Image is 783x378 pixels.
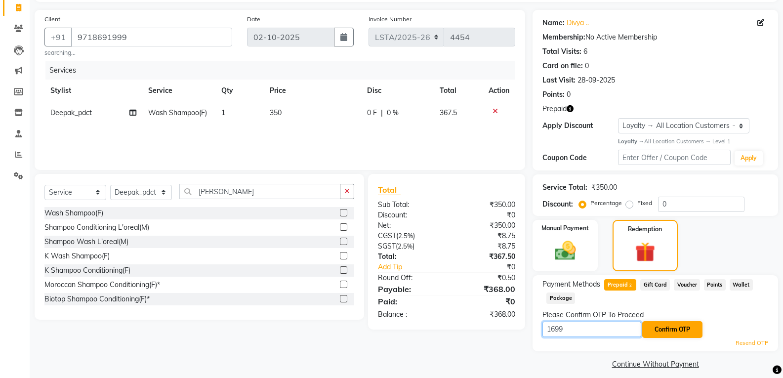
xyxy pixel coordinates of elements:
[369,15,412,24] label: Invoice Number
[590,199,622,208] label: Percentage
[44,251,110,261] div: K Wash Shampoo(F)
[618,150,731,165] input: Enter Offer / Coupon Code
[640,279,670,291] span: Gift Card
[179,184,340,199] input: Search or Scan
[434,80,483,102] th: Total
[546,293,575,304] span: Package
[628,225,662,234] label: Redemption
[44,28,72,46] button: +91
[50,108,92,117] span: Deepak_pdct
[535,359,776,370] a: Continue Without Payment
[381,108,383,118] span: |
[629,240,661,264] img: _gift.svg
[387,108,399,118] span: 0 %
[148,108,207,117] span: Wash Shampoo(F)
[371,200,447,210] div: Sub Total:
[577,75,615,85] div: 28-09-2025
[542,182,587,193] div: Service Total:
[447,200,523,210] div: ₹350.00
[447,231,523,241] div: ₹8.75
[447,241,523,252] div: ₹8.75
[264,80,361,102] th: Price
[637,199,652,208] label: Fixed
[542,32,768,42] div: No Active Membership
[367,108,377,118] span: 0 F
[642,321,702,338] button: Confirm OTP
[371,262,459,272] a: Add Tip
[567,18,589,28] a: Divya ..
[704,279,726,291] span: Points
[371,252,447,262] div: Total:
[221,108,225,117] span: 1
[447,295,523,307] div: ₹0
[541,224,589,233] label: Manual Payment
[44,280,160,290] div: Moroccan Shampoo Conditioning(F)*
[542,18,565,28] div: Name:
[542,279,600,290] span: Payment Methods
[542,310,768,320] div: Please Confirm OTP To Proceed
[142,80,215,102] th: Service
[585,61,589,71] div: 0
[371,283,447,295] div: Payable:
[447,210,523,220] div: ₹0
[542,61,583,71] div: Card on file:
[674,279,700,291] span: Voucher
[542,104,567,114] span: Prepaid
[378,242,396,251] span: SGST
[542,46,581,57] div: Total Visits:
[371,241,447,252] div: ( )
[44,265,130,276] div: K Shampoo Conditioning(F)
[736,339,768,347] a: Resend OTP
[542,32,585,42] div: Membership:
[542,75,576,85] div: Last Visit:
[542,121,618,131] div: Apply Discount
[459,262,523,272] div: ₹0
[247,15,260,24] label: Date
[398,232,413,240] span: 2.5%
[618,138,644,145] strong: Loyalty →
[542,153,618,163] div: Coupon Code
[371,295,447,307] div: Paid:
[440,108,457,117] span: 367.5
[44,294,150,304] div: Biotop Shampoo Conditioning(F)*
[44,222,149,233] div: Shampoo Conditioning L'oreal(M)
[71,28,232,46] input: Search by Name/Mobile/Email/Code
[583,46,587,57] div: 6
[542,199,573,210] div: Discount:
[548,239,582,263] img: _cash.svg
[618,137,768,146] div: All Location Customers → Level 1
[44,208,103,218] div: Wash Shampoo(F)
[628,283,633,289] span: 2
[447,283,523,295] div: ₹368.00
[371,210,447,220] div: Discount:
[483,80,515,102] th: Action
[44,237,128,247] div: Shampoo Wash L'oreal(M)
[270,108,282,117] span: 350
[371,220,447,231] div: Net:
[45,61,523,80] div: Services
[371,309,447,320] div: Balance :
[44,48,232,57] small: searching...
[378,231,396,240] span: CGST
[44,80,142,102] th: Stylist
[447,220,523,231] div: ₹350.00
[371,273,447,283] div: Round Off:
[591,182,617,193] div: ₹350.00
[447,309,523,320] div: ₹368.00
[215,80,264,102] th: Qty
[371,231,447,241] div: ( )
[44,15,60,24] label: Client
[567,89,571,100] div: 0
[604,279,636,291] span: Prepaid
[730,279,753,291] span: Wallet
[735,151,763,166] button: Apply
[542,89,565,100] div: Points:
[542,322,641,337] input: Enter OTP
[398,242,412,250] span: 2.5%
[447,252,523,262] div: ₹367.50
[361,80,434,102] th: Disc
[378,185,401,195] span: Total
[447,273,523,283] div: ₹0.50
